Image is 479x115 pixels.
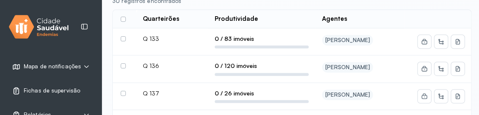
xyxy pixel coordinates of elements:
span: 0 / 26 imóveis [215,90,309,97]
span: 0 / 120 imóveis [215,62,309,70]
div: [PERSON_NAME] [325,91,370,98]
div: Agentes [322,15,347,23]
a: Fichas de supervisão [12,87,90,95]
span: Fichas de supervisão [24,87,80,94]
div: Produtividade [215,15,258,23]
img: logo.svg [9,13,69,40]
div: Q 137 [143,90,201,97]
div: Q 133 [143,35,201,42]
div: Quarteirões [143,15,179,23]
span: Mapa de notificações [24,63,81,70]
div: [PERSON_NAME] [325,64,370,71]
div: Q 136 [143,62,201,70]
div: [PERSON_NAME] [325,37,370,44]
span: 0 / 83 imóveis [215,35,309,42]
